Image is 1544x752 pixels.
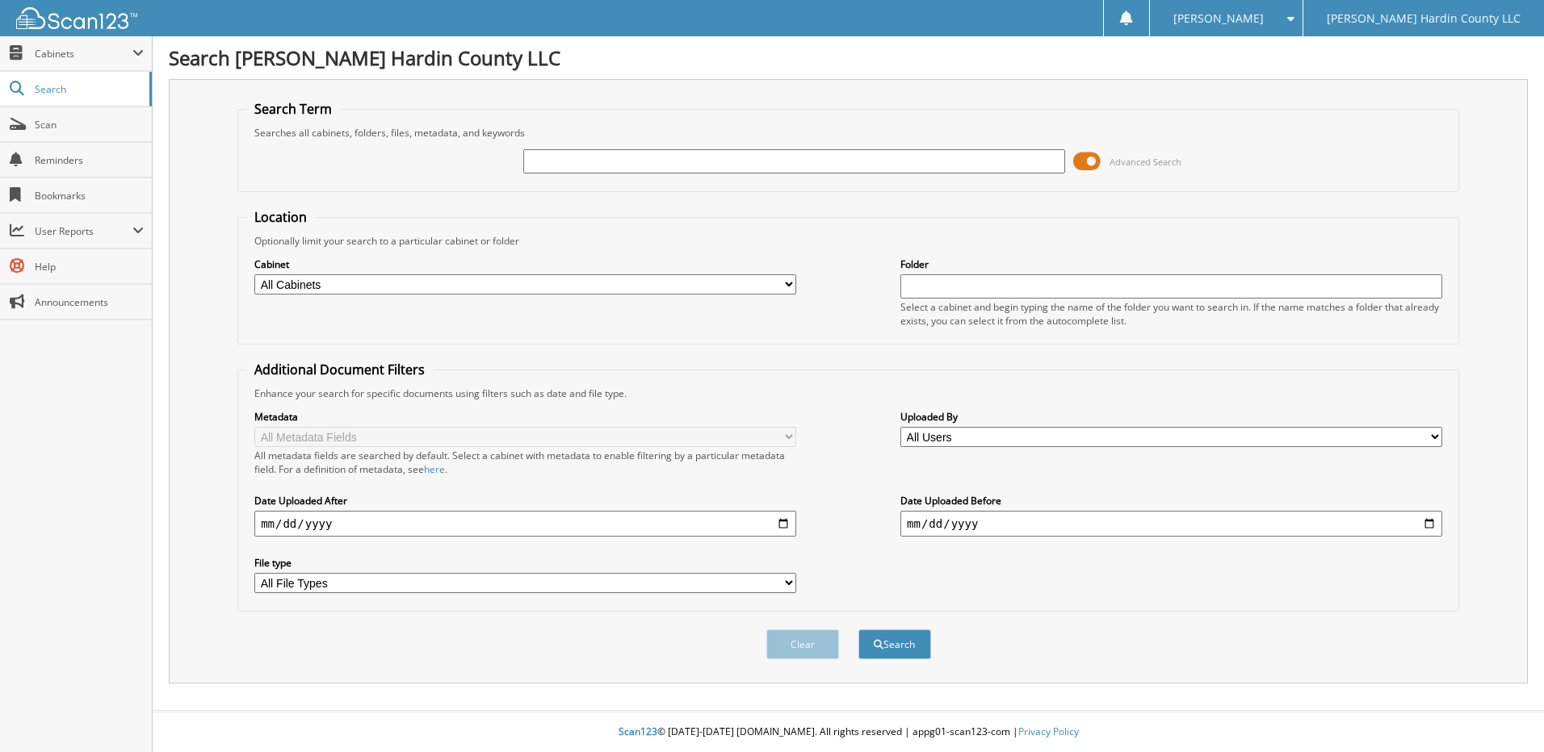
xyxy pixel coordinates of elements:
div: Select a cabinet and begin typing the name of the folder you want to search in. If the name match... [900,300,1442,328]
label: Folder [900,257,1442,271]
span: Help [35,260,144,274]
label: Cabinet [254,257,796,271]
label: Date Uploaded After [254,494,796,508]
span: Bookmarks [35,189,144,203]
legend: Additional Document Filters [246,361,433,378]
button: Clear [766,629,839,659]
span: Search [35,82,141,96]
legend: Location [246,208,315,226]
input: start [254,511,796,537]
h1: Search [PERSON_NAME] Hardin County LLC [169,44,1528,71]
div: Searches all cabinets, folders, files, metadata, and keywords [246,126,1450,140]
span: Announcements [35,295,144,309]
label: Date Uploaded Before [900,494,1442,508]
input: end [900,511,1442,537]
a: here [424,462,445,476]
span: User Reports [35,224,132,238]
label: Uploaded By [900,410,1442,424]
span: Scan123 [619,725,657,738]
div: Optionally limit your search to a particular cabinet or folder [246,234,1450,248]
span: Reminders [35,153,144,167]
legend: Search Term [246,100,340,118]
div: © [DATE]-[DATE] [DOMAIN_NAME]. All rights reserved | appg01-scan123-com | [153,712,1544,752]
img: scan123-logo-white.svg [16,7,137,29]
div: All metadata fields are searched by default. Select a cabinet with metadata to enable filtering b... [254,449,796,476]
a: Privacy Policy [1018,725,1079,738]
label: Metadata [254,410,796,424]
span: Cabinets [35,47,132,61]
span: [PERSON_NAME] [1173,14,1264,23]
span: [PERSON_NAME] Hardin County LLC [1327,14,1521,23]
span: Scan [35,118,144,132]
span: Advanced Search [1110,156,1181,168]
button: Search [858,629,931,659]
label: File type [254,556,796,570]
div: Enhance your search for specific documents using filters such as date and file type. [246,386,1450,400]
